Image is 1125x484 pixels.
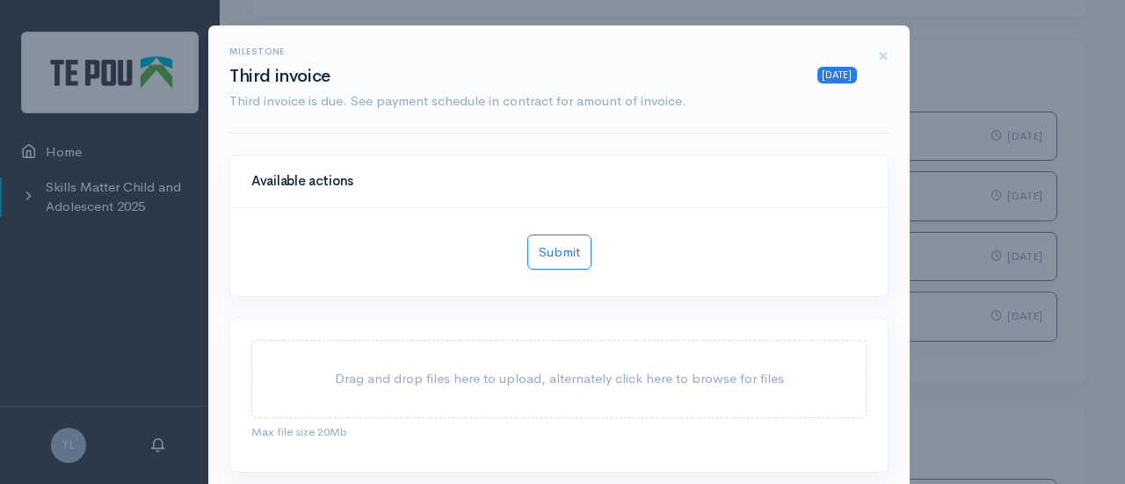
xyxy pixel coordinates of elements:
h2: Third invoice [229,67,857,86]
div: Max file size 20Mb [251,418,867,441]
div: [DATE] [817,67,857,83]
span: Milestone [229,46,285,57]
button: Submit [527,235,592,271]
p: Third invoice is due. See payment schedule in contract for amount of invoice. [229,91,857,112]
button: Close [878,47,889,67]
h4: Available actions [251,174,867,189]
span: Drag and drop files here to upload, alternately click here to browse for files [335,370,784,386]
span: × [878,43,889,69]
